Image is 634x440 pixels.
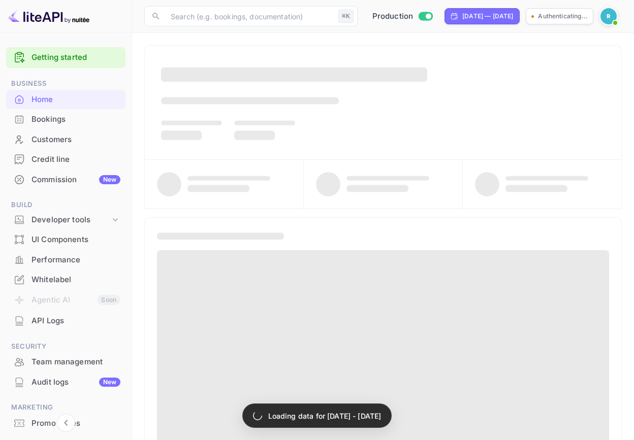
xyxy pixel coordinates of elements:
div: Audit logs [31,377,120,388]
div: Team management [6,352,125,372]
div: API Logs [31,315,120,327]
a: Bookings [6,110,125,128]
div: API Logs [6,311,125,331]
div: Promo codes [6,414,125,433]
div: UI Components [6,230,125,250]
a: Home [6,90,125,109]
div: Performance [31,254,120,266]
img: LiteAPI logo [8,8,89,24]
p: Authenticating... [538,12,588,21]
div: Developer tools [31,214,110,226]
div: Commission [31,174,120,186]
span: Business [6,78,125,89]
div: New [99,378,120,387]
div: UI Components [31,234,120,246]
a: Customers [6,130,125,149]
a: CommissionNew [6,170,125,189]
div: CommissionNew [6,170,125,190]
div: Performance [6,250,125,270]
div: Home [31,94,120,106]
div: Bookings [6,110,125,129]
a: Promo codes [6,414,125,432]
div: Customers [6,130,125,150]
button: Collapse navigation [57,414,75,432]
a: Getting started [31,52,120,63]
span: Marketing [6,402,125,413]
a: API Logs [6,311,125,330]
span: Build [6,199,125,211]
a: UI Components [6,230,125,249]
div: Home [6,90,125,110]
div: ⌘K [338,10,354,23]
a: Performance [6,250,125,269]
div: Customers [31,134,120,146]
span: Production [372,11,414,22]
div: Audit logsNew [6,373,125,392]
div: Developer tools [6,211,125,229]
a: Credit line [6,150,125,168]
div: Team management [31,356,120,368]
div: Promo codes [31,418,120,429]
div: Bookings [31,114,120,125]
a: Audit logsNew [6,373,125,391]
a: Whitelabel [6,270,125,289]
div: Whitelabel [6,270,125,290]
a: Team management [6,352,125,371]
div: [DATE] — [DATE] [462,12,513,21]
div: Getting started [6,47,125,68]
div: Whitelabel [31,274,120,286]
span: Security [6,341,125,352]
div: New [99,175,120,184]
input: Search (e.g. bookings, documentation) [165,6,334,26]
div: Credit line [6,150,125,170]
p: Loading data for [DATE] - [DATE] [268,411,382,421]
div: Credit line [31,154,120,165]
img: Revolut [600,8,617,24]
div: Switch to Sandbox mode [368,11,437,22]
